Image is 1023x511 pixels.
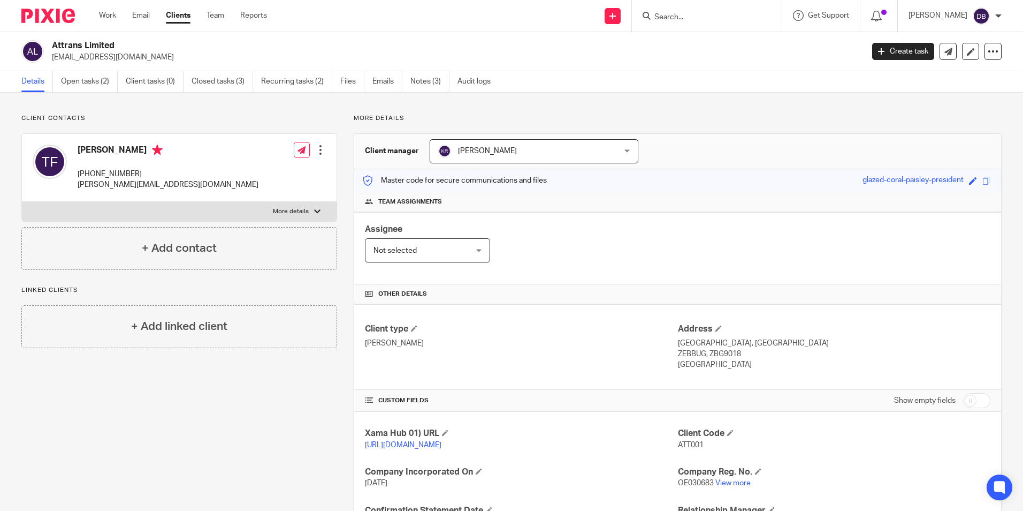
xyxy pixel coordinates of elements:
[678,338,990,349] p: [GEOGRAPHIC_DATA], [GEOGRAPHIC_DATA]
[909,10,967,21] p: [PERSON_NAME]
[21,71,53,92] a: Details
[240,10,267,21] a: Reports
[21,286,337,295] p: Linked clients
[973,7,990,25] img: svg%3E
[365,225,402,234] span: Assignee
[438,145,451,157] img: svg%3E
[365,396,677,405] h4: CUSTOM FIELDS
[862,175,964,187] div: glazed-coral-paisley-president
[142,240,217,257] h4: + Add contact
[410,71,449,92] a: Notes (3)
[378,290,427,298] span: Other details
[152,145,163,155] i: Primary
[678,428,990,439] h4: Client Code
[362,175,547,186] p: Master code for secure communications and files
[261,71,332,92] a: Recurring tasks (2)
[52,52,856,63] p: [EMAIL_ADDRESS][DOMAIN_NAME]
[378,198,442,206] span: Team assignments
[78,169,258,179] p: [PHONE_NUMBER]
[99,10,116,21] a: Work
[340,71,364,92] a: Files
[21,114,337,123] p: Client contacts
[678,359,990,370] p: [GEOGRAPHIC_DATA]
[52,40,695,51] h2: Attrans Limited
[678,467,990,478] h4: Company Reg. No.
[78,179,258,190] p: [PERSON_NAME][EMAIL_ADDRESS][DOMAIN_NAME]
[715,479,751,487] a: View more
[78,145,258,158] h4: [PERSON_NAME]
[365,338,677,349] p: [PERSON_NAME]
[365,441,441,449] a: [URL][DOMAIN_NAME]
[126,71,184,92] a: Client tasks (0)
[365,467,677,478] h4: Company Incorporated On
[678,324,990,335] h4: Address
[33,145,67,179] img: svg%3E
[457,71,499,92] a: Audit logs
[894,395,956,406] label: Show empty fields
[653,13,750,22] input: Search
[373,247,417,254] span: Not selected
[21,40,44,63] img: svg%3E
[273,207,309,216] p: More details
[808,12,849,19] span: Get Support
[872,43,934,60] a: Create task
[132,10,150,21] a: Email
[61,71,118,92] a: Open tasks (2)
[678,441,704,449] span: ATT001
[131,318,227,335] h4: + Add linked client
[354,114,1002,123] p: More details
[207,10,224,21] a: Team
[372,71,402,92] a: Emails
[21,9,75,23] img: Pixie
[365,324,677,335] h4: Client type
[678,349,990,359] p: ZEBBUG, ZBG9018
[166,10,190,21] a: Clients
[365,146,419,156] h3: Client manager
[365,428,677,439] h4: Xama Hub 01) URL
[458,147,517,155] span: [PERSON_NAME]
[365,479,387,487] span: [DATE]
[678,479,714,487] span: OE030683
[192,71,253,92] a: Closed tasks (3)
